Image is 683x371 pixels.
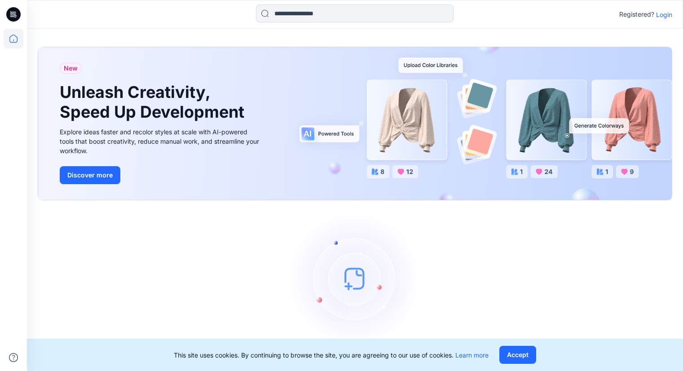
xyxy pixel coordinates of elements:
[288,211,423,346] img: empty-state-image.svg
[174,350,489,360] p: This site uses cookies. By continuing to browse the site, you are agreeing to our use of cookies.
[64,63,78,74] span: New
[60,166,120,184] button: Discover more
[455,351,489,359] a: Learn more
[60,127,262,155] div: Explore ideas faster and recolor styles at scale with AI-powered tools that boost creativity, red...
[499,346,536,364] button: Accept
[656,10,672,19] p: Login
[60,166,262,184] a: Discover more
[619,9,654,20] p: Registered?
[60,83,248,121] h1: Unleash Creativity, Speed Up Development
